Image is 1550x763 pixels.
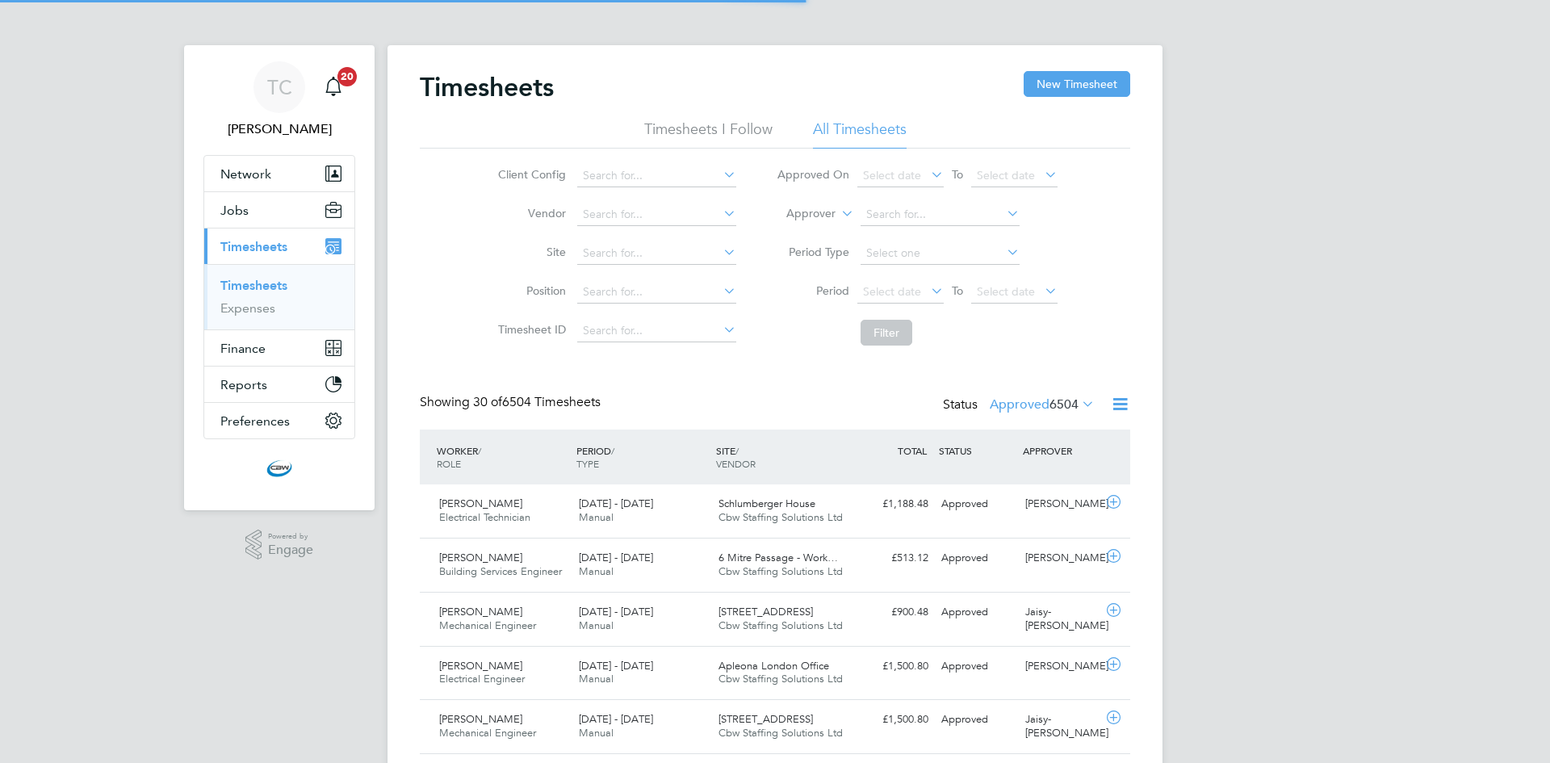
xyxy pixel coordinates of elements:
[204,330,354,366] button: Finance
[861,320,912,346] button: Filter
[935,491,1019,518] div: Approved
[204,403,354,438] button: Preferences
[220,300,275,316] a: Expenses
[577,165,736,187] input: Search for...
[268,543,313,557] span: Engage
[718,497,815,510] span: Schlumberger House
[439,551,522,564] span: [PERSON_NAME]
[439,726,536,740] span: Mechanical Engineer
[493,283,566,298] label: Position
[777,283,849,298] label: Period
[947,280,968,301] span: To
[863,284,921,299] span: Select date
[579,564,614,578] span: Manual
[493,206,566,220] label: Vendor
[644,119,773,149] li: Timesheets I Follow
[579,672,614,685] span: Manual
[439,672,525,685] span: Electrical Engineer
[851,491,935,518] div: £1,188.48
[579,510,614,524] span: Manual
[317,61,350,113] a: 20
[763,206,836,222] label: Approver
[420,71,554,103] h2: Timesheets
[439,497,522,510] span: [PERSON_NAME]
[579,712,653,726] span: [DATE] - [DATE]
[935,653,1019,680] div: Approved
[245,530,314,560] a: Powered byEngage
[735,444,739,457] span: /
[716,457,756,470] span: VENDOR
[813,119,907,149] li: All Timesheets
[718,551,838,564] span: 6 Mitre Passage - Work…
[577,242,736,265] input: Search for...
[579,726,614,740] span: Manual
[220,413,290,429] span: Preferences
[935,599,1019,626] div: Approved
[439,712,522,726] span: [PERSON_NAME]
[493,245,566,259] label: Site
[718,726,843,740] span: Cbw Staffing Solutions Ltd
[268,530,313,543] span: Powered by
[718,672,843,685] span: Cbw Staffing Solutions Ltd
[579,618,614,632] span: Manual
[220,341,266,356] span: Finance
[1024,71,1130,97] button: New Timesheet
[437,457,461,470] span: ROLE
[579,551,653,564] span: [DATE] - [DATE]
[1049,396,1079,413] span: 6504
[1019,653,1103,680] div: [PERSON_NAME]
[572,436,712,478] div: PERIOD
[184,45,375,510] nav: Main navigation
[943,394,1098,417] div: Status
[718,605,813,618] span: [STREET_ADDRESS]
[439,564,562,578] span: Building Services Engineer
[204,192,354,228] button: Jobs
[935,436,1019,465] div: STATUS
[851,653,935,680] div: £1,500.80
[220,203,249,218] span: Jobs
[220,278,287,293] a: Timesheets
[433,436,572,478] div: WORKER
[861,203,1020,226] input: Search for...
[204,367,354,402] button: Reports
[718,659,829,673] span: Apleona London Office
[851,706,935,733] div: £1,500.80
[204,156,354,191] button: Network
[267,77,292,98] span: TC
[863,168,921,182] span: Select date
[1019,706,1103,747] div: Jaisy-[PERSON_NAME]
[611,444,614,457] span: /
[1019,491,1103,518] div: [PERSON_NAME]
[203,119,355,139] span: Tom Cheek
[493,322,566,337] label: Timesheet ID
[935,545,1019,572] div: Approved
[861,242,1020,265] input: Select one
[266,455,292,481] img: cbwstaffingsolutions-logo-retina.png
[851,599,935,626] div: £900.48
[220,166,271,182] span: Network
[718,510,843,524] span: Cbw Staffing Solutions Ltd
[439,510,530,524] span: Electrical Technician
[204,264,354,329] div: Timesheets
[204,228,354,264] button: Timesheets
[579,605,653,618] span: [DATE] - [DATE]
[439,659,522,673] span: [PERSON_NAME]
[220,377,267,392] span: Reports
[473,394,601,410] span: 6504 Timesheets
[203,61,355,139] a: TC[PERSON_NAME]
[579,659,653,673] span: [DATE] - [DATE]
[947,164,968,185] span: To
[473,394,502,410] span: 30 of
[493,167,566,182] label: Client Config
[579,497,653,510] span: [DATE] - [DATE]
[577,203,736,226] input: Search for...
[1019,436,1103,465] div: APPROVER
[420,394,604,411] div: Showing
[977,168,1035,182] span: Select date
[337,67,357,86] span: 20
[1019,599,1103,639] div: Jaisy-[PERSON_NAME]
[718,618,843,632] span: Cbw Staffing Solutions Ltd
[898,444,927,457] span: TOTAL
[990,396,1095,413] label: Approved
[220,239,287,254] span: Timesheets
